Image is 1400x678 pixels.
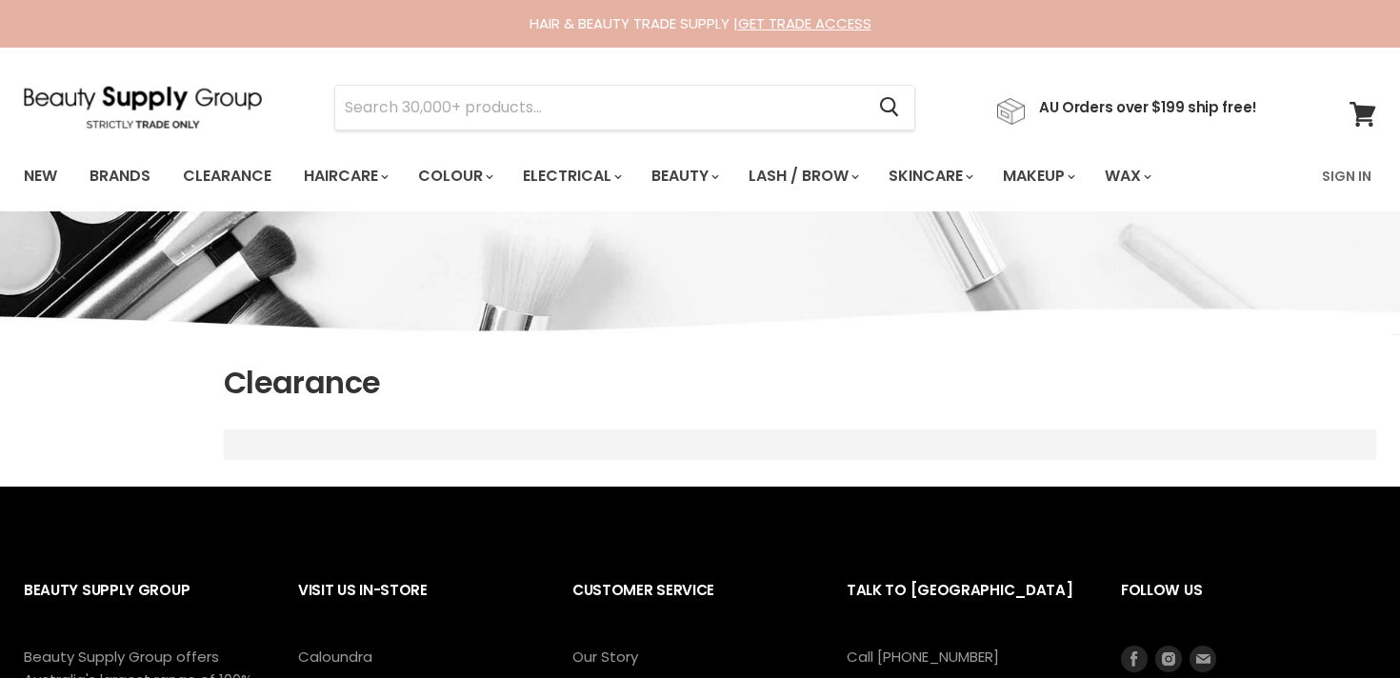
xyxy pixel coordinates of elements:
[874,156,985,196] a: Skincare
[10,149,1239,204] ul: Main menu
[1310,156,1383,196] a: Sign In
[1121,567,1376,646] h2: Follow us
[224,363,1376,403] h1: Clearance
[290,156,400,196] a: Haircare
[404,156,505,196] a: Colour
[24,567,260,646] h2: Beauty Supply Group
[738,13,871,33] a: GET TRADE ACCESS
[1305,588,1381,659] iframe: Gorgias live chat messenger
[847,567,1083,646] h2: Talk to [GEOGRAPHIC_DATA]
[847,647,999,667] a: Call [PHONE_NUMBER]
[509,156,633,196] a: Electrical
[989,156,1087,196] a: Makeup
[572,647,638,667] a: Our Story
[298,567,534,646] h2: Visit Us In-Store
[572,567,809,646] h2: Customer Service
[637,156,730,196] a: Beauty
[334,85,915,130] form: Product
[10,156,71,196] a: New
[298,647,372,667] a: Caloundra
[169,156,286,196] a: Clearance
[864,86,914,130] button: Search
[75,156,165,196] a: Brands
[1090,156,1163,196] a: Wax
[335,86,864,130] input: Search
[734,156,870,196] a: Lash / Brow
